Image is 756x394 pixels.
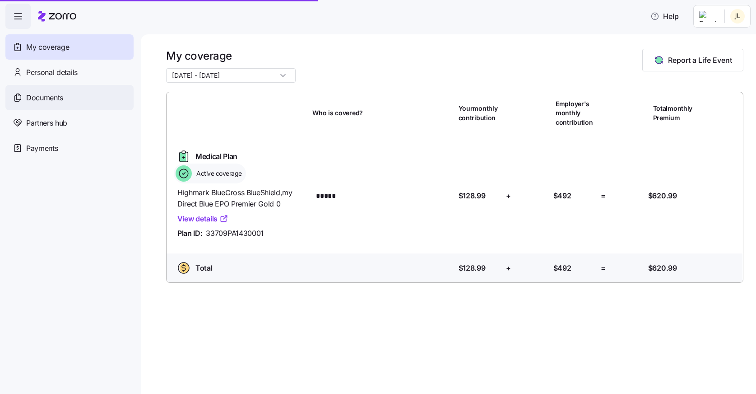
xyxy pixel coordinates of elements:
[553,263,571,274] span: $492
[5,85,134,110] a: Documents
[643,7,686,25] button: Help
[699,11,717,22] img: Employer logo
[459,104,500,122] span: Your monthly contribution
[459,263,486,274] span: $128.99
[601,190,606,202] span: =
[206,228,264,239] span: 33709PA1430001
[601,263,606,274] span: =
[177,187,305,210] span: Highmark BlueCross BlueShield , my Direct Blue EPO Premier Gold 0
[194,169,242,178] span: Active coverage
[506,190,511,202] span: +
[553,190,571,202] span: $492
[177,228,202,239] span: Plan ID:
[26,67,78,78] span: Personal details
[730,9,745,23] img: 4311a192385edcf7e03606fb6c0cfb2a
[648,190,677,202] span: $620.99
[26,117,67,129] span: Partners hub
[166,49,296,63] h1: My coverage
[653,104,695,122] span: Total monthly Premium
[650,11,679,22] span: Help
[177,213,228,225] a: View details
[312,108,363,117] span: Who is covered?
[648,263,677,274] span: $620.99
[556,99,597,127] span: Employer's monthly contribution
[668,55,732,66] span: Report a Life Event
[459,190,486,202] span: $128.99
[506,263,511,274] span: +
[5,136,134,161] a: Payments
[5,60,134,85] a: Personal details
[195,263,212,274] span: Total
[26,92,63,103] span: Documents
[195,151,237,162] span: Medical Plan
[5,34,134,60] a: My coverage
[26,143,58,154] span: Payments
[642,49,743,71] button: Report a Life Event
[26,42,69,53] span: My coverage
[5,110,134,136] a: Partners hub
